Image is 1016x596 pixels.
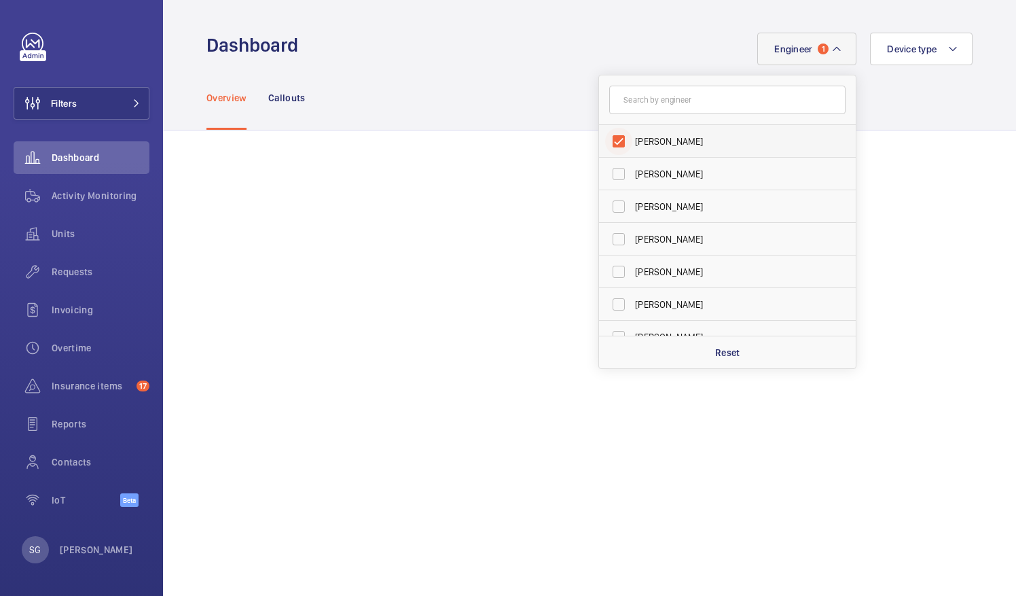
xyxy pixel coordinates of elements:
input: Search by engineer [609,86,846,114]
span: Filters [51,97,77,110]
span: [PERSON_NAME] [635,167,822,181]
span: Activity Monitoring [52,189,149,203]
p: Reset [715,346,740,360]
span: IoT [52,493,120,507]
span: [PERSON_NAME] [635,330,822,344]
h1: Dashboard [206,33,306,58]
span: 17 [137,381,149,391]
span: Requests [52,265,149,279]
span: Overtime [52,341,149,355]
span: Invoicing [52,303,149,317]
span: Units [52,227,149,241]
span: [PERSON_NAME] [635,232,822,246]
p: SG [29,543,41,557]
span: Device type [887,43,937,54]
span: Engineer [774,43,812,54]
span: Beta [120,493,139,507]
button: Device type [870,33,973,65]
p: Overview [206,91,247,105]
span: [PERSON_NAME] [635,135,822,148]
span: 1 [818,43,829,54]
button: Filters [14,87,149,120]
span: Insurance items [52,379,131,393]
span: Reports [52,417,149,431]
span: [PERSON_NAME] [635,200,822,213]
span: Contacts [52,455,149,469]
p: [PERSON_NAME] [60,543,133,557]
p: Callouts [268,91,306,105]
span: [PERSON_NAME] [635,265,822,279]
button: Engineer1 [757,33,856,65]
span: Dashboard [52,151,149,164]
span: [PERSON_NAME] [635,298,822,311]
